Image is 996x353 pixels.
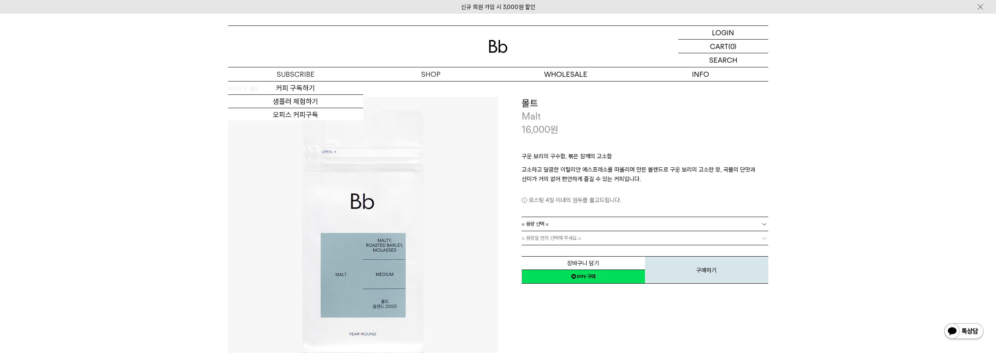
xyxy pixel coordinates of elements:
button: 구매하기 [645,256,768,284]
a: SHOP [363,67,498,81]
p: (0) [728,40,737,53]
p: WHOLESALE [498,67,633,81]
p: 고소하고 달콤한 이탈리안 에스프레소를 떠올리며 만든 블렌드로 구운 보리의 고소한 향, 곡물의 단맛과 산미가 거의 없어 편안하게 즐길 수 있는 커피입니다. [522,165,768,184]
p: 구운 보리의 구수함, 볶은 참깨의 고소함 [522,152,768,165]
span: 원 [550,124,558,135]
a: 샘플러 체험하기 [228,95,363,108]
span: = 용량을 먼저 선택해 주세요 = [522,231,581,245]
p: INFO [633,67,768,81]
p: 로스팅 4일 이내의 원두를 출고드립니다. [522,196,768,205]
p: 16,000 [522,123,558,136]
a: CART (0) [678,40,768,53]
h3: 몰트 [522,97,768,110]
p: Malt [522,110,768,123]
p: LOGIN [712,26,734,39]
a: SUBSCRIBE [228,67,363,81]
a: 새창 [522,270,645,284]
img: 로고 [489,40,508,53]
img: 카카오톡 채널 1:1 채팅 버튼 [944,322,984,341]
a: LOGIN [678,26,768,40]
p: SEARCH [709,53,737,67]
a: 신규 회원 가입 시 3,000원 할인 [461,4,535,11]
span: = 용량 선택 = [522,217,549,231]
a: 커피 구독하기 [228,81,363,95]
p: CART [710,40,728,53]
a: 오피스 커피구독 [228,108,363,121]
button: 장바구니 담기 [522,256,645,270]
